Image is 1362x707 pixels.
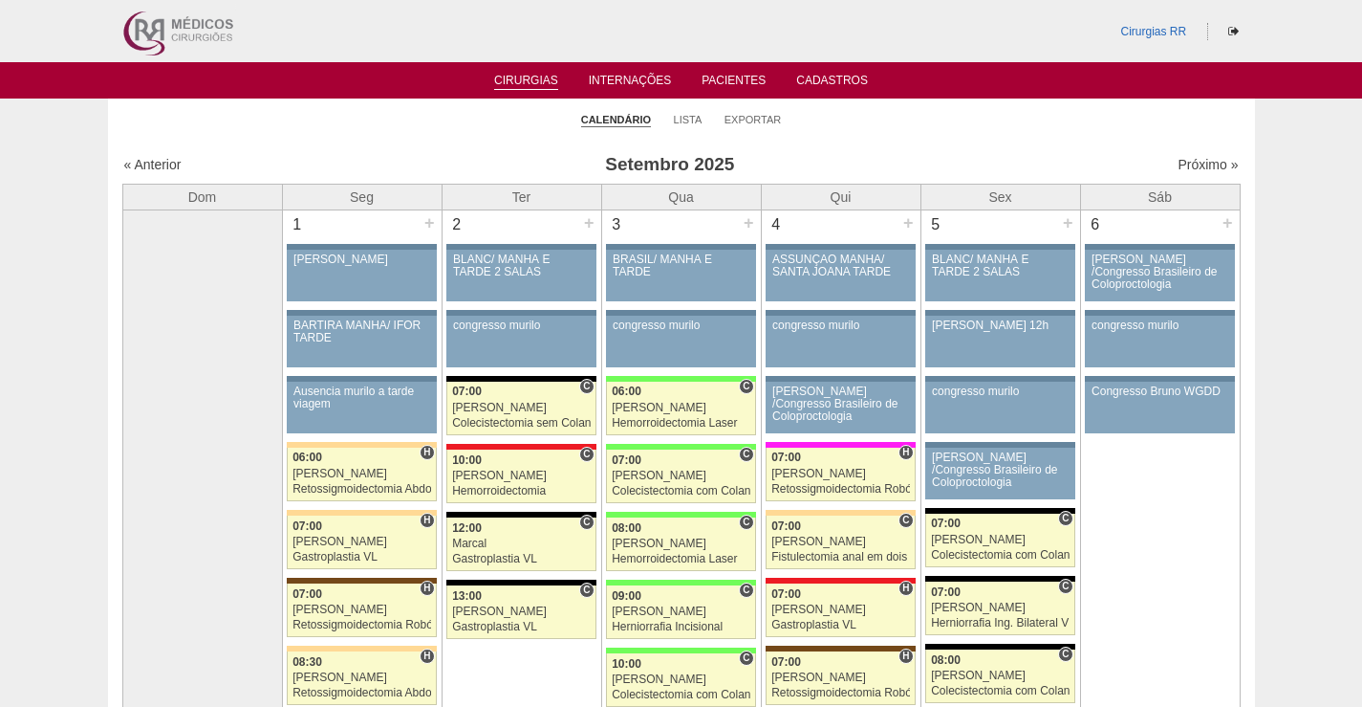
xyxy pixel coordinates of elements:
span: Consultório [739,651,753,666]
div: Key: Aviso [446,244,595,250]
div: 4 [762,210,791,239]
th: Seg [282,184,442,210]
div: ASSUNÇÃO MANHÃ/ SANTA JOANA TARDE [772,254,909,278]
div: + [900,210,917,235]
a: ASSUNÇÃO MANHÃ/ SANTA JOANA TARDE [766,250,915,301]
div: [PERSON_NAME] [292,672,431,684]
div: [PERSON_NAME] [771,604,910,616]
div: 1 [283,210,313,239]
div: [PERSON_NAME] [452,402,591,414]
div: Hemorroidectomia Laser [612,417,750,430]
a: Lista [674,113,703,126]
div: [PERSON_NAME] [931,602,1070,614]
a: Pacientes [702,74,766,93]
div: + [581,210,597,235]
div: + [1220,210,1236,235]
div: congresso murilo [1092,320,1228,332]
th: Sáb [1080,184,1240,210]
a: H 06:00 [PERSON_NAME] Retossigmoidectomia Abdominal VL [287,448,436,501]
div: Key: Aviso [287,376,436,382]
div: Key: Aviso [287,310,436,316]
a: Próximo » [1178,157,1238,172]
div: Key: Santa Joana [766,646,915,652]
div: Marcal [452,538,591,550]
div: [PERSON_NAME] /Congresso Brasileiro de Coloproctologia [1092,254,1228,292]
a: C 07:00 [PERSON_NAME] Fistulectomia anal em dois tempos [766,516,915,569]
a: H 07:00 [PERSON_NAME] Gastroplastia VL [766,584,915,637]
span: Consultório [739,515,753,530]
span: Consultório [579,447,594,462]
div: [PERSON_NAME] [292,604,431,616]
span: 07:00 [612,453,641,467]
a: Congresso Bruno WGDD [1085,382,1234,433]
span: 07:00 [771,519,801,533]
div: Key: Bartira [287,646,436,652]
span: 07:00 [292,519,322,533]
a: BRASIL/ MANHÃ E TARDE [606,250,755,301]
div: + [1060,210,1076,235]
span: 07:00 [771,587,801,601]
div: Key: Aviso [766,244,915,250]
div: Hemorroidectomia Laser [612,553,750,565]
div: Key: Aviso [925,442,1074,448]
div: Congresso Bruno WGDD [1092,386,1228,398]
span: Consultório [579,583,594,598]
div: [PERSON_NAME] [452,470,591,482]
a: C 12:00 Marcal Gastroplastia VL [446,518,595,571]
a: H 07:00 [PERSON_NAME] Retossigmoidectomia Robótica [766,652,915,705]
span: Consultório [739,583,753,598]
span: Hospital [420,649,434,664]
a: C 08:00 [PERSON_NAME] Hemorroidectomia Laser [606,518,755,571]
div: Key: Brasil [606,580,755,585]
th: Sex [920,184,1080,210]
span: Hospital [420,581,434,596]
div: Retossigmoidectomia Robótica [771,687,910,699]
a: « Anterior [124,157,182,172]
span: 06:00 [612,385,641,398]
div: Key: Aviso [446,310,595,316]
a: [PERSON_NAME] 12h [925,316,1074,367]
div: [PERSON_NAME] [292,536,431,548]
div: Key: Brasil [606,444,755,450]
a: C 13:00 [PERSON_NAME] Gastroplastia VL [446,585,595,639]
a: Cadastros [796,74,868,93]
div: Key: Blanc [446,376,595,382]
span: Consultório [898,513,913,528]
span: 07:00 [452,385,482,398]
div: Colecistectomia com Colangiografia VL [931,549,1070,562]
span: Consultório [739,447,753,462]
span: Consultório [739,379,753,394]
div: [PERSON_NAME] [452,606,591,618]
a: BLANC/ MANHÃ E TARDE 2 SALAS [446,250,595,301]
div: [PERSON_NAME] [931,534,1070,546]
div: Key: Aviso [766,310,915,316]
div: Fistulectomia anal em dois tempos [771,551,910,563]
span: Hospital [898,581,913,596]
div: Key: Blanc [446,512,595,518]
span: Consultório [1058,511,1072,526]
th: Ter [442,184,601,210]
a: congresso murilo [1085,316,1234,367]
div: Key: Assunção [766,578,915,584]
div: Hemorroidectomia [452,485,591,497]
div: congresso murilo [932,386,1069,398]
a: congresso murilo [766,316,915,367]
a: H 07:00 [PERSON_NAME] Retossigmoidectomia Robótica [287,584,436,637]
th: Qui [761,184,920,210]
div: Herniorrafia Ing. Bilateral VL [931,617,1070,630]
div: [PERSON_NAME] [612,402,750,414]
div: Key: Bartira [287,510,436,516]
i: Sair [1228,26,1239,37]
div: 3 [602,210,632,239]
div: 6 [1081,210,1111,239]
a: [PERSON_NAME] /Congresso Brasileiro de Coloproctologia [766,382,915,433]
div: [PERSON_NAME] [771,468,910,480]
div: 5 [921,210,951,239]
div: [PERSON_NAME] [612,674,750,686]
div: Key: Bartira [766,510,915,516]
a: C 10:00 [PERSON_NAME] Colecistectomia com Colangiografia VL [606,653,755,707]
span: 07:00 [771,655,801,669]
div: + [741,210,757,235]
div: [PERSON_NAME] [612,470,750,482]
span: 09:00 [612,589,641,603]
